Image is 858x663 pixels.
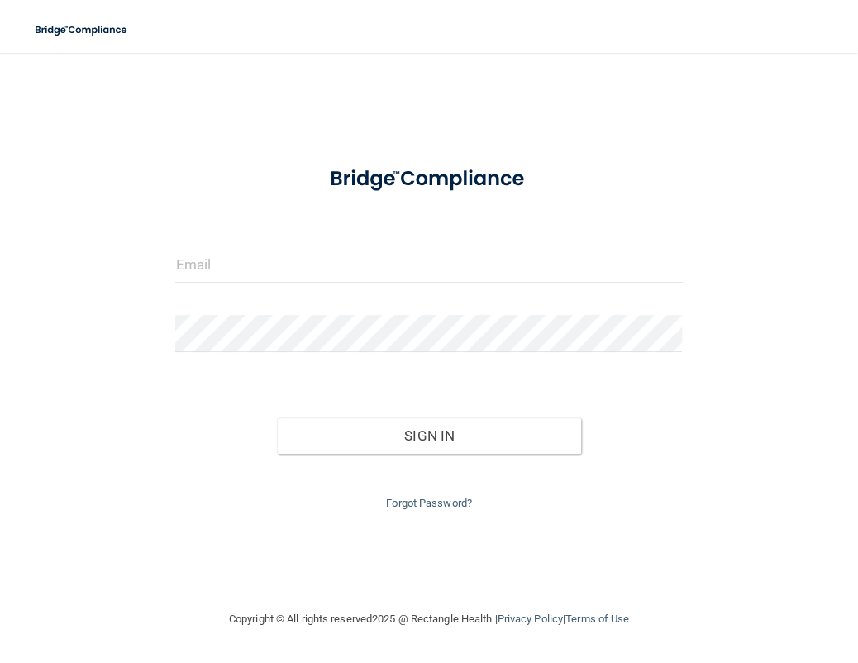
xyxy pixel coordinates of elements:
[497,613,562,625] a: Privacy Policy
[277,417,581,454] button: Sign In
[25,13,139,47] img: bridge_compliance_login_screen.278c3ca4.svg
[308,152,550,206] img: bridge_compliance_login_screen.278c3ca4.svg
[386,497,472,509] a: Forgot Password?
[565,613,629,625] a: Terms of Use
[127,593,731,646] div: Copyright © All rights reserved 2025 @ Rectangle Health | |
[175,246,682,283] input: Email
